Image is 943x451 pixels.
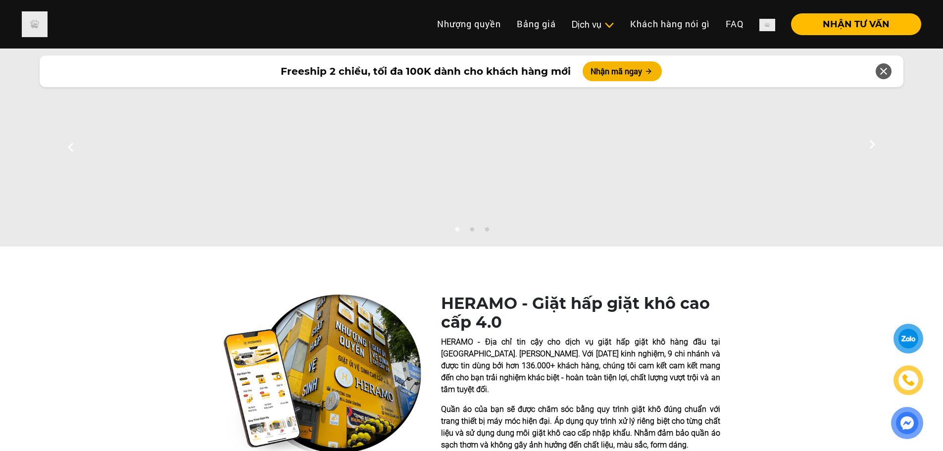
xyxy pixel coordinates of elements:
p: HERAMO - Địa chỉ tin cậy cho dịch vụ giặt hấp giặt khô hàng đầu tại [GEOGRAPHIC_DATA]. [PERSON_NA... [441,336,720,396]
a: phone-icon [894,366,922,394]
img: phone-icon [902,374,915,387]
span: Freeship 2 chiều, tối đa 100K dành cho khách hàng mới [281,64,571,79]
a: Khách hàng nói gì [622,13,718,35]
div: Dịch vụ [572,18,614,31]
p: Quần áo của bạn sẽ được chăm sóc bằng quy trình giặt khô đúng chuẩn với trang thiết bị máy móc hi... [441,403,720,451]
a: Bảng giá [509,13,564,35]
button: 2 [467,227,477,237]
a: FAQ [718,13,751,35]
h1: HERAMO - Giặt hấp giặt khô cao cấp 4.0 [441,294,720,332]
button: NHẬN TƯ VẤN [791,13,921,35]
a: Nhượng quyền [429,13,509,35]
img: subToggleIcon [604,20,614,30]
button: 3 [482,227,492,237]
button: 1 [452,227,462,237]
a: NHẬN TƯ VẤN [783,20,921,29]
button: Nhận mã ngay [583,61,662,81]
